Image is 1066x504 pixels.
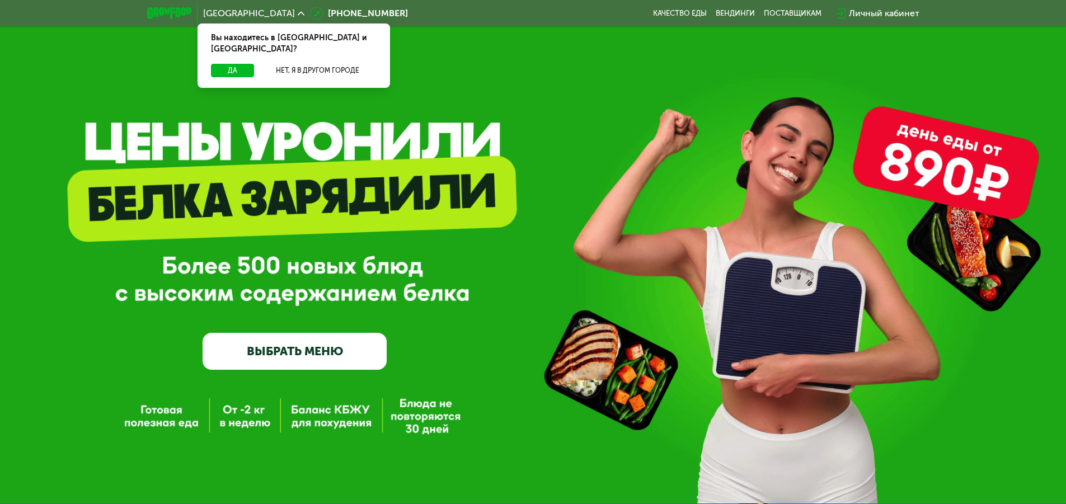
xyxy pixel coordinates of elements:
div: Вы находитесь в [GEOGRAPHIC_DATA] и [GEOGRAPHIC_DATA]? [198,23,390,64]
a: ВЫБРАТЬ МЕНЮ [203,333,387,370]
a: Вендинги [716,9,755,18]
span: [GEOGRAPHIC_DATA] [203,9,295,18]
a: [PHONE_NUMBER] [310,7,408,20]
button: Нет, я в другом городе [259,64,377,77]
a: Качество еды [653,9,707,18]
div: поставщикам [764,9,821,18]
div: Личный кабинет [849,7,919,20]
button: Да [211,64,254,77]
